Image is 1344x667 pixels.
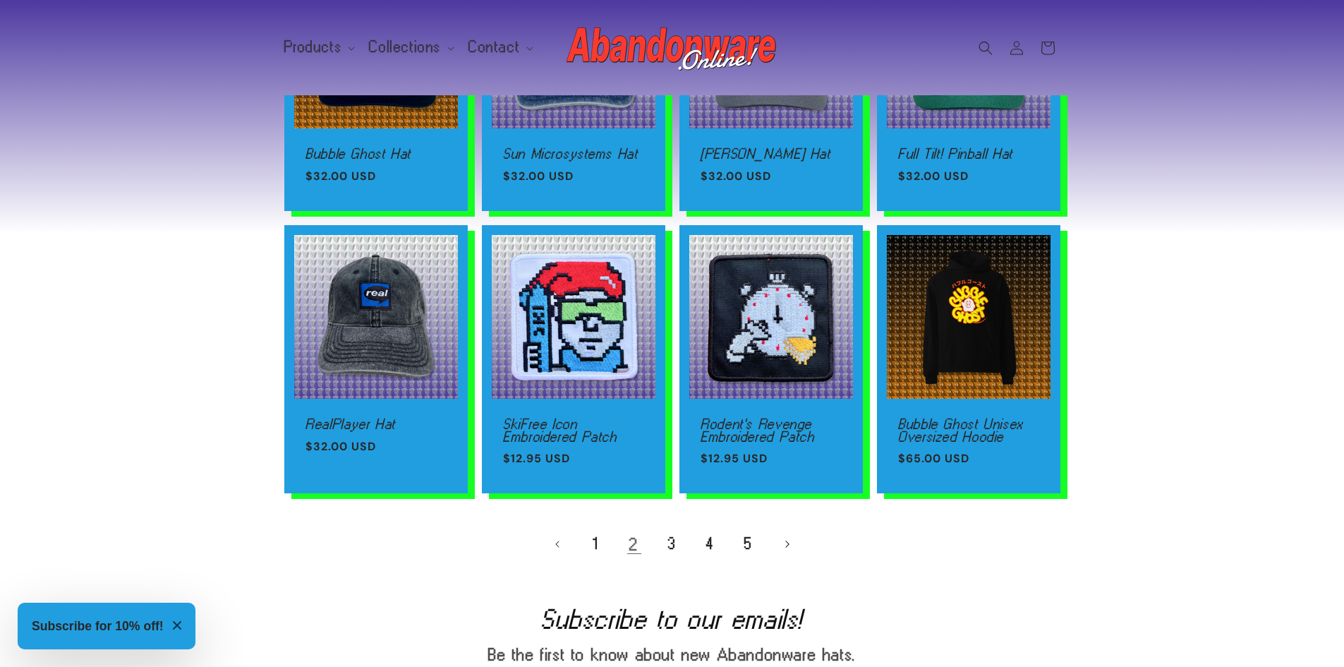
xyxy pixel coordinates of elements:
[503,418,644,443] a: SkiFree Icon Embroidered Patch
[460,32,539,62] summary: Contact
[695,529,726,560] a: Page 4
[543,529,574,560] a: Previous page
[619,529,650,560] a: Page 2
[898,148,1039,160] a: Full Tilt! Pinball Hat
[468,41,520,54] span: Contact
[898,418,1039,443] a: Bubble Ghost Unisex Oversized Hoodie
[503,148,644,160] a: Sun Microsystems Hat
[561,14,783,81] a: Abandonware
[369,41,441,54] span: Collections
[305,418,447,431] a: RealPlayer Hat
[425,644,919,665] p: Be the first to know about new Abandonware hats.
[701,148,842,160] a: [PERSON_NAME] Hat
[701,418,842,443] a: Rodent's Revenge Embroidered Patch
[970,32,1001,64] summary: Search
[771,529,802,560] a: Next page
[63,608,1281,630] h2: Subscribe to our emails!
[305,148,447,160] a: Bubble Ghost Hat
[657,529,688,560] a: Page 3
[581,529,612,560] a: Page 1
[276,32,361,62] summary: Products
[567,20,778,76] img: Abandonware
[733,529,764,560] a: Page 5
[284,41,342,54] span: Products
[284,529,1060,560] nav: Pagination
[361,32,460,62] summary: Collections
